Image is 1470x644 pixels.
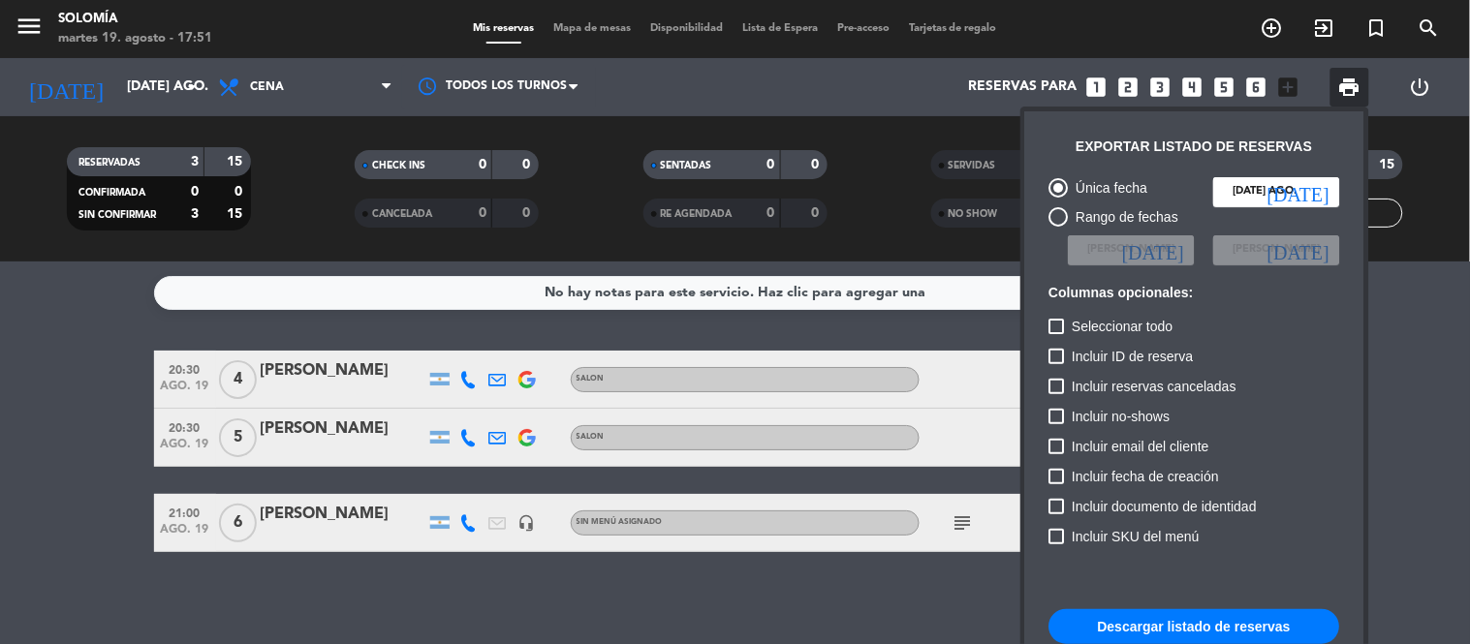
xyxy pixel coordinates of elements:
[1073,525,1201,548] span: Incluir SKU del menú
[1234,241,1321,259] span: [PERSON_NAME]
[1073,375,1237,398] span: Incluir reservas canceladas
[1049,609,1340,644] button: Descargar listado de reservas
[1073,435,1210,458] span: Incluir email del cliente
[1267,182,1329,201] i: [DATE]
[1069,206,1179,229] div: Rango de fechas
[1069,177,1148,199] div: Única fecha
[1338,76,1361,99] span: print
[1267,240,1329,260] i: [DATE]
[1073,495,1258,518] span: Incluir documento de identidad
[1122,240,1184,260] i: [DATE]
[1073,345,1194,368] span: Incluir ID de reserva
[1073,315,1173,338] span: Seleccionar todo
[1049,285,1340,301] h6: Columnas opcionales:
[1077,136,1313,158] div: Exportar listado de reservas
[1073,465,1220,488] span: Incluir fecha de creación
[1073,405,1171,428] span: Incluir no-shows
[1088,241,1175,259] span: [PERSON_NAME]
